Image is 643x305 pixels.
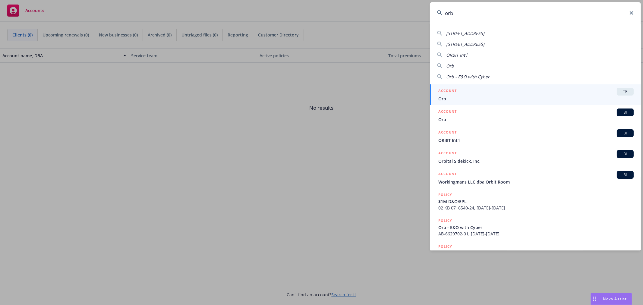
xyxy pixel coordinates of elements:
span: [STREET_ADDRESS] [446,41,484,47]
span: TR [619,89,631,94]
h5: ACCOUNT [438,108,457,116]
h5: POLICY [438,244,452,250]
input: Search... [430,2,641,24]
span: BI [619,151,631,157]
div: Drag to move [591,293,598,305]
a: POLICYOrbital Ventures Management, LLC - Commercial Package [430,240,641,266]
h5: ACCOUNT [438,129,457,137]
a: POLICY$1M D&O/EPL02 KB 0716540-24, [DATE]-[DATE] [430,188,641,214]
span: AB-6629702-01, [DATE]-[DATE] [438,231,634,237]
span: Orbital Ventures Management, LLC - Commercial Package [438,250,634,256]
a: ACCOUNTBIOrbital Sidekick, Inc. [430,147,641,168]
h5: POLICY [438,192,452,198]
span: [STREET_ADDRESS] [446,30,484,36]
span: Orb - E&O with Cyber [438,224,634,231]
span: BI [619,172,631,178]
span: Nova Assist [603,296,627,301]
span: BI [619,110,631,115]
span: $1M D&O/EPL [438,198,634,205]
a: ACCOUNTTROrb [430,84,641,105]
a: POLICYOrb - E&O with CyberAB-6629702-01, [DATE]-[DATE] [430,214,641,240]
span: Orb [438,96,634,102]
a: ACCOUNTBIOrb [430,105,641,126]
button: Nova Assist [591,293,632,305]
span: ORBIT Int'l [446,52,467,58]
h5: POLICY [438,218,452,224]
span: Orbital Sidekick, Inc. [438,158,634,164]
a: ACCOUNTBIORBIT Int'l [430,126,641,147]
h5: ACCOUNT [438,88,457,95]
a: ACCOUNTBIWorkingmans LLC dba Orbit Room [430,168,641,188]
span: Orb [446,63,454,69]
span: BI [619,130,631,136]
span: Workingmans LLC dba Orbit Room [438,179,634,185]
span: Orb - E&O with Cyber [446,74,490,80]
h5: ACCOUNT [438,150,457,157]
span: ORBIT Int'l [438,137,634,143]
span: Orb [438,116,634,123]
span: 02 KB 0716540-24, [DATE]-[DATE] [438,205,634,211]
h5: ACCOUNT [438,171,457,178]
